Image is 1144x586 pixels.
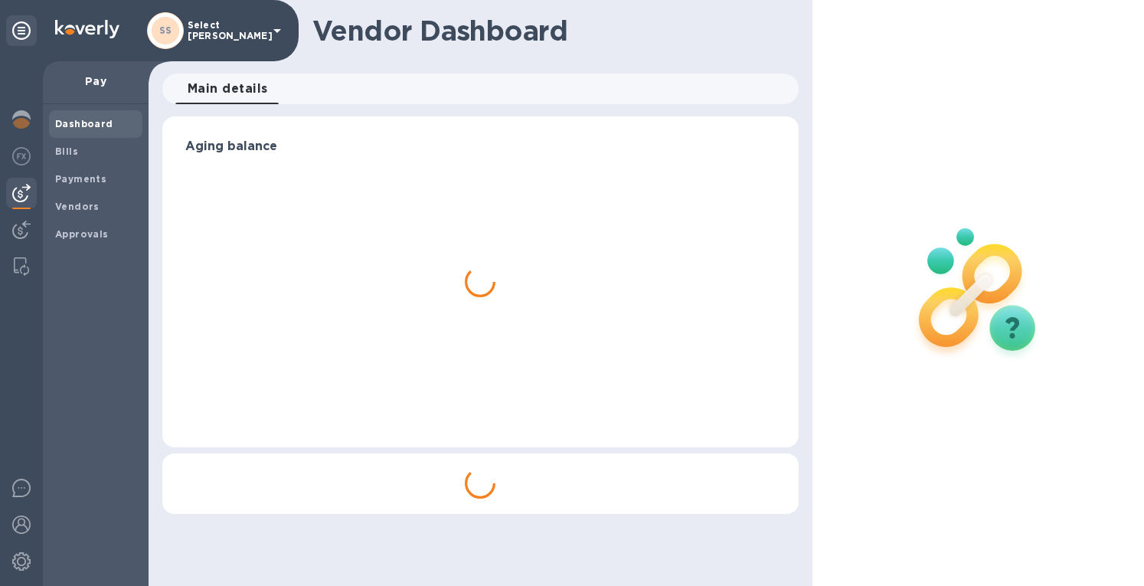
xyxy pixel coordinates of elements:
b: Bills [55,146,78,157]
b: Dashboard [55,118,113,129]
h1: Vendor Dashboard [312,15,788,47]
p: Pay [55,74,136,89]
b: Vendors [55,201,100,212]
b: SS [159,25,172,36]
div: Unpin categories [6,15,37,46]
p: Select [PERSON_NAME] [188,20,264,41]
span: Main details [188,78,268,100]
img: Logo [55,20,119,38]
b: Approvals [55,228,109,240]
img: Foreign exchange [12,147,31,165]
h3: Aging balance [185,139,776,154]
b: Payments [55,173,106,185]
